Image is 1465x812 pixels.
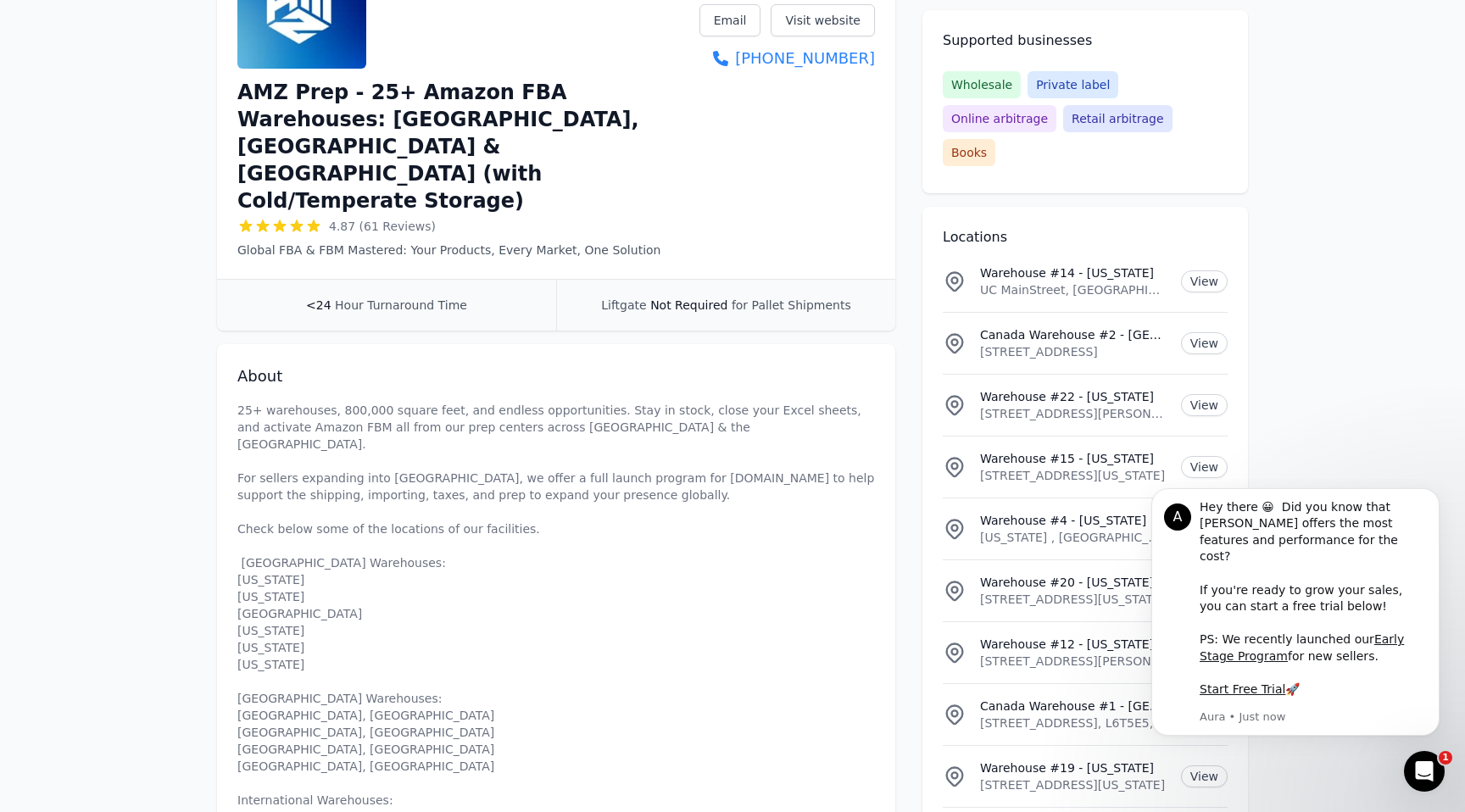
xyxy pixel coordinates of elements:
[1181,456,1228,478] a: View
[980,698,1167,715] p: Canada Warehouse #1 - [GEOGRAPHIC_DATA]
[329,218,436,235] span: 4.87 (61 Reviews)
[980,450,1167,467] p: Warehouse #15 - [US_STATE]
[1181,270,1228,292] a: View
[699,47,875,70] a: [PHONE_NUMBER]
[1181,765,1228,787] a: View
[943,139,995,166] span: Books
[980,636,1167,653] p: Warehouse #12 - [US_STATE]
[980,574,1167,591] p: Warehouse #20 - [US_STATE]
[943,227,1228,247] h2: Locations
[1126,479,1465,766] iframe: Intercom notifications message
[771,4,875,36] a: Visit website
[980,512,1167,529] p: Warehouse #4 - [US_STATE]
[980,343,1167,360] p: [STREET_ADDRESS]
[1181,394,1228,416] a: View
[980,405,1167,422] p: [STREET_ADDRESS][PERSON_NAME][US_STATE]
[306,298,331,312] span: <24
[1063,105,1172,132] span: Retail arbitrage
[1028,71,1118,98] span: Private label
[699,4,761,36] a: Email
[980,776,1167,793] p: [STREET_ADDRESS][US_STATE]
[980,653,1167,670] p: [STREET_ADDRESS][PERSON_NAME][US_STATE]
[650,298,727,312] span: Not Required
[237,364,875,388] h2: About
[980,467,1167,484] p: [STREET_ADDRESS][US_STATE]
[980,264,1167,281] p: Warehouse #14 - [US_STATE]
[980,529,1167,546] p: [US_STATE] , [GEOGRAPHIC_DATA]
[1404,751,1445,792] iframe: Intercom live chat
[943,71,1021,98] span: Wholesale
[1181,332,1228,354] a: View
[335,298,467,312] span: Hour Turnaround Time
[1439,751,1452,765] span: 1
[980,281,1167,298] p: UC MainStreet, [GEOGRAPHIC_DATA], [GEOGRAPHIC_DATA], [US_STATE][GEOGRAPHIC_DATA], [GEOGRAPHIC_DATA]
[980,326,1167,343] p: Canada Warehouse #2 - [GEOGRAPHIC_DATA]
[943,105,1056,132] span: Online arbitrage
[237,242,699,259] p: Global FBA & FBM Mastered: Your Products, Every Market, One Solution
[732,298,851,312] span: for Pallet Shipments
[601,298,646,312] span: Liftgate
[237,79,699,214] h1: AMZ Prep - 25+ Amazon FBA Warehouses: [GEOGRAPHIC_DATA], [GEOGRAPHIC_DATA] & [GEOGRAPHIC_DATA] (w...
[980,759,1167,776] p: Warehouse #19 - [US_STATE]
[980,715,1167,731] p: [STREET_ADDRESS], L6T5E5, [GEOGRAPHIC_DATA]
[980,591,1167,608] p: [STREET_ADDRESS][US_STATE][US_STATE]
[943,31,1228,51] h2: Supported businesses
[980,388,1167,405] p: Warehouse #22 - [US_STATE]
